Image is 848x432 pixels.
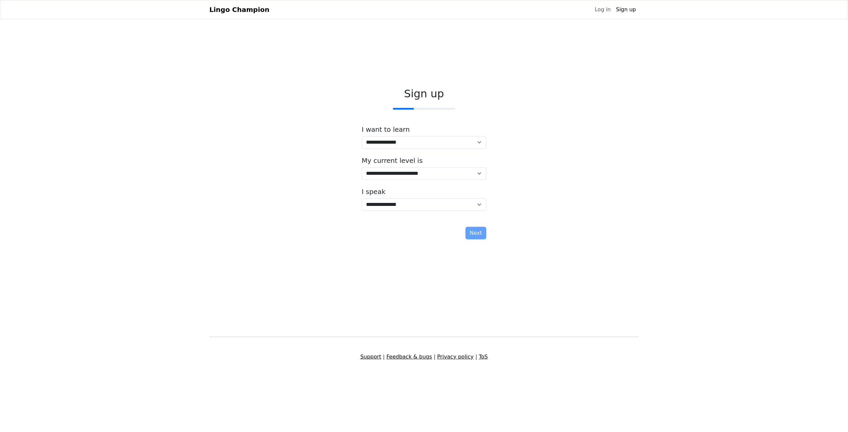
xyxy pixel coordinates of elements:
div: | | | [205,353,643,361]
h2: Sign up [362,87,486,100]
label: My current level is [362,157,423,165]
a: Support [360,354,381,360]
a: Log in [592,3,613,16]
a: Lingo Champion [209,3,269,16]
a: Privacy policy [437,354,474,360]
a: ToS [479,354,488,360]
label: I want to learn [362,125,410,133]
a: Feedback & bugs [386,354,432,360]
label: I speak [362,188,386,196]
a: Sign up [613,3,639,16]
